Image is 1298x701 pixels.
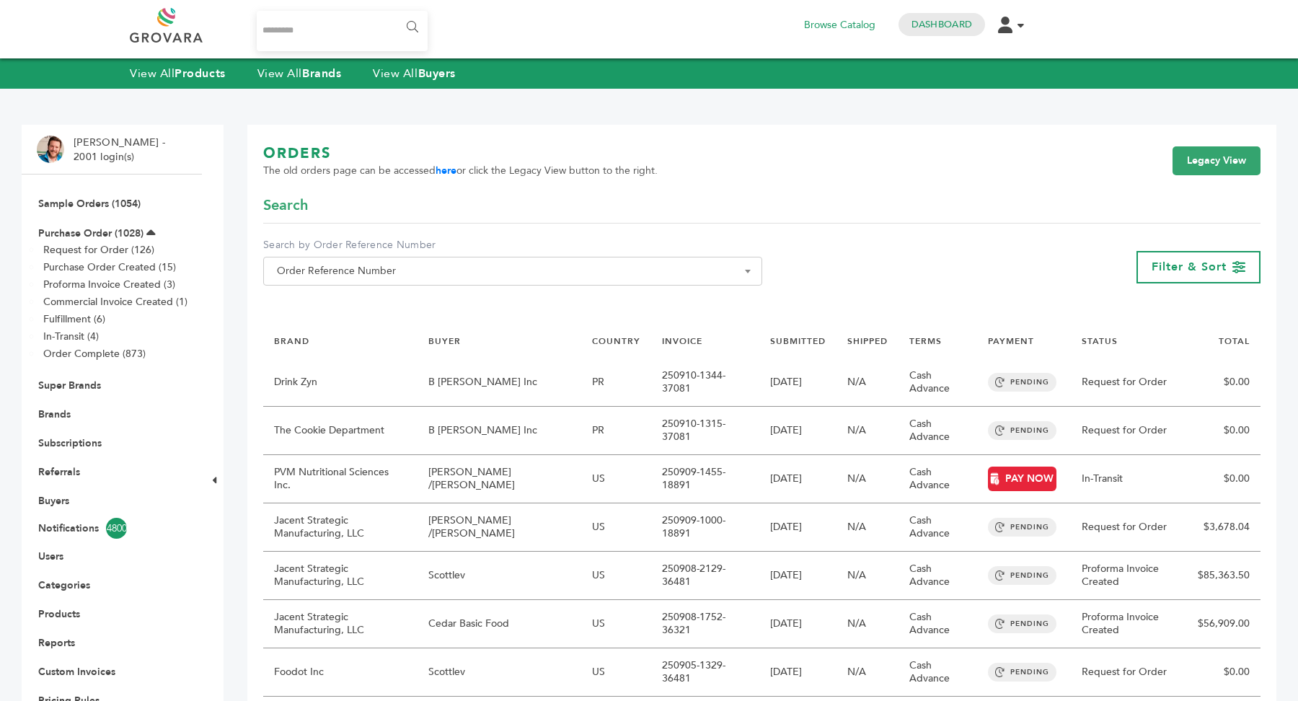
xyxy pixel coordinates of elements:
a: Buyers [38,494,69,508]
td: $0.00 [1187,358,1261,407]
td: Cash Advance [899,648,977,697]
a: View AllBuyers [373,66,456,81]
td: $0.00 [1187,407,1261,455]
a: Super Brands [38,379,101,392]
a: Subscriptions [38,436,102,450]
td: [DATE] [759,552,836,600]
span: 4800 [106,518,127,539]
a: Products [38,607,80,621]
a: Commercial Invoice Created (1) [43,295,187,309]
td: Cedar Basic Food [418,600,581,648]
a: Reports [38,636,75,650]
td: $56,909.00 [1187,600,1261,648]
a: SUBMITTED [770,335,826,347]
td: Jacent Strategic Manufacturing, LLC [263,503,418,552]
td: Drink Zyn [263,358,418,407]
a: COUNTRY [592,335,640,347]
td: Cash Advance [899,358,977,407]
span: PENDING [988,373,1056,392]
td: N/A [836,455,899,503]
a: TOTAL [1219,335,1250,347]
a: Dashboard [911,18,972,31]
a: BRAND [274,335,309,347]
td: 250910-1315-37081 [651,407,759,455]
td: Cash Advance [899,407,977,455]
td: Request for Order [1071,648,1187,697]
td: PVM Nutritional Sciences Inc. [263,455,418,503]
td: Proforma Invoice Created [1071,600,1187,648]
span: Order Reference Number [271,261,754,281]
span: PENDING [988,663,1056,682]
span: PENDING [988,566,1056,585]
td: 250909-1455-18891 [651,455,759,503]
td: 250910-1344-37081 [651,358,759,407]
td: [DATE] [759,455,836,503]
td: PR [581,407,651,455]
td: [DATE] [759,407,836,455]
td: [DATE] [759,358,836,407]
td: 250908-2129-36481 [651,552,759,600]
td: N/A [836,600,899,648]
a: Referrals [38,465,80,479]
td: In-Transit [1071,455,1187,503]
td: $0.00 [1187,648,1261,697]
td: US [581,552,651,600]
a: here [436,164,456,177]
a: TERMS [909,335,942,347]
strong: Buyers [418,66,456,81]
td: Cash Advance [899,600,977,648]
strong: Products [175,66,225,81]
td: $0.00 [1187,455,1261,503]
a: Notifications4800 [38,518,185,539]
td: Request for Order [1071,358,1187,407]
span: Filter & Sort [1152,259,1227,275]
td: US [581,600,651,648]
a: Custom Invoices [38,665,115,679]
td: Jacent Strategic Manufacturing, LLC [263,552,418,600]
label: Search by Order Reference Number [263,238,762,252]
a: Browse Catalog [804,17,875,33]
a: Request for Order (126) [43,243,154,257]
td: B [PERSON_NAME] Inc [418,407,581,455]
a: Users [38,550,63,563]
td: B [PERSON_NAME] Inc [418,358,581,407]
a: Sample Orders (1054) [38,197,141,211]
td: Cash Advance [899,455,977,503]
a: Purchase Order Created (15) [43,260,176,274]
td: [DATE] [759,600,836,648]
a: View AllBrands [257,66,342,81]
td: The Cookie Department [263,407,418,455]
h1: ORDERS [263,144,658,164]
a: STATUS [1082,335,1118,347]
td: US [581,455,651,503]
strong: Brands [302,66,341,81]
a: SHIPPED [847,335,888,347]
a: Categories [38,578,90,592]
td: Cash Advance [899,552,977,600]
span: Order Reference Number [263,257,762,286]
td: Request for Order [1071,407,1187,455]
a: Fulfillment (6) [43,312,105,326]
td: Foodot Inc [263,648,418,697]
a: Legacy View [1173,146,1261,175]
td: [DATE] [759,503,836,552]
td: [PERSON_NAME] /[PERSON_NAME] [418,455,581,503]
td: N/A [836,407,899,455]
a: Brands [38,407,71,421]
span: Search [263,195,308,216]
td: Proforma Invoice Created [1071,552,1187,600]
a: PAY NOW [988,467,1056,491]
td: $85,363.50 [1187,552,1261,600]
td: 250908-1752-36321 [651,600,759,648]
a: In-Transit (4) [43,330,99,343]
td: [PERSON_NAME] /[PERSON_NAME] [418,503,581,552]
td: Scottlev [418,648,581,697]
a: INVOICE [662,335,702,347]
td: Request for Order [1071,503,1187,552]
li: [PERSON_NAME] - 2001 login(s) [74,136,169,164]
td: Cash Advance [899,503,977,552]
td: Jacent Strategic Manufacturing, LLC [263,600,418,648]
span: PENDING [988,518,1056,537]
a: Purchase Order (1028) [38,226,144,240]
a: View AllProducts [130,66,226,81]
